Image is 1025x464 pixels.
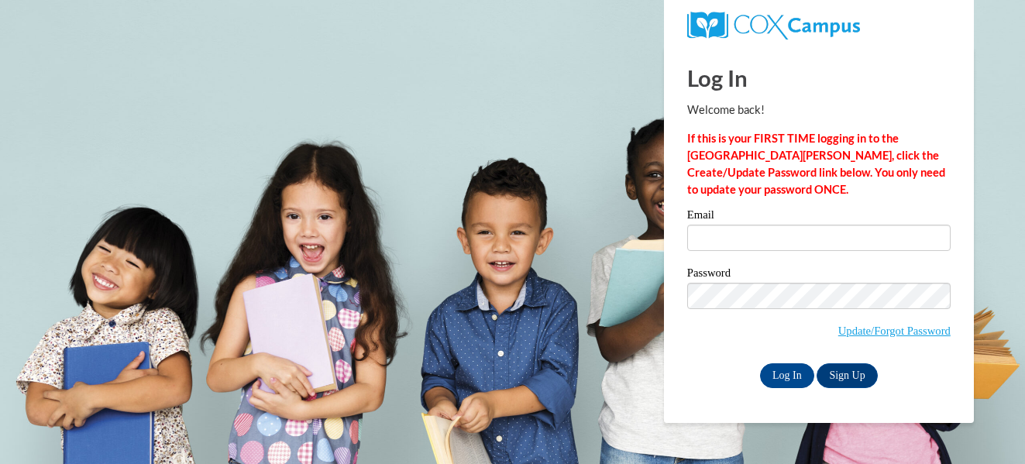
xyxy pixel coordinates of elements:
input: Log In [760,363,814,388]
img: COX Campus [687,12,860,40]
a: Update/Forgot Password [838,325,951,337]
label: Password [687,267,951,283]
a: COX Campus [687,18,860,31]
h1: Log In [687,62,951,94]
p: Welcome back! [687,101,951,119]
label: Email [687,209,951,225]
a: Sign Up [817,363,877,388]
strong: If this is your FIRST TIME logging in to the [GEOGRAPHIC_DATA][PERSON_NAME], click the Create/Upd... [687,132,945,196]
